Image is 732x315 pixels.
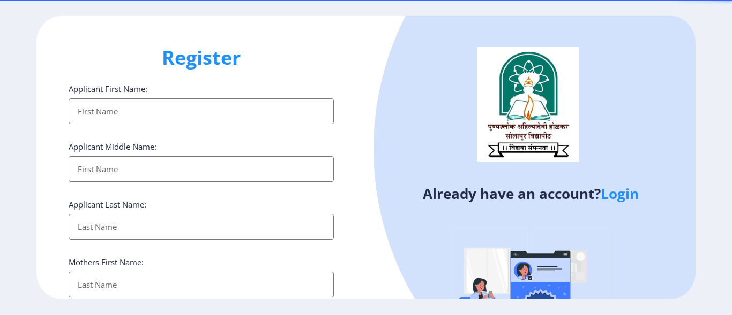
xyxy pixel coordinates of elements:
[601,184,639,203] a: Login
[69,98,334,124] input: First Name
[69,199,146,210] label: Applicant Last Name:
[69,257,144,267] label: Mothers First Name:
[69,83,147,94] label: Applicant First Name:
[69,141,156,152] label: Applicant Middle Name:
[69,45,334,71] h1: Register
[477,47,579,162] img: logo
[374,185,688,202] h4: Already have an account?
[69,156,334,182] input: First Name
[69,272,334,297] input: Last Name
[69,214,334,240] input: Last Name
